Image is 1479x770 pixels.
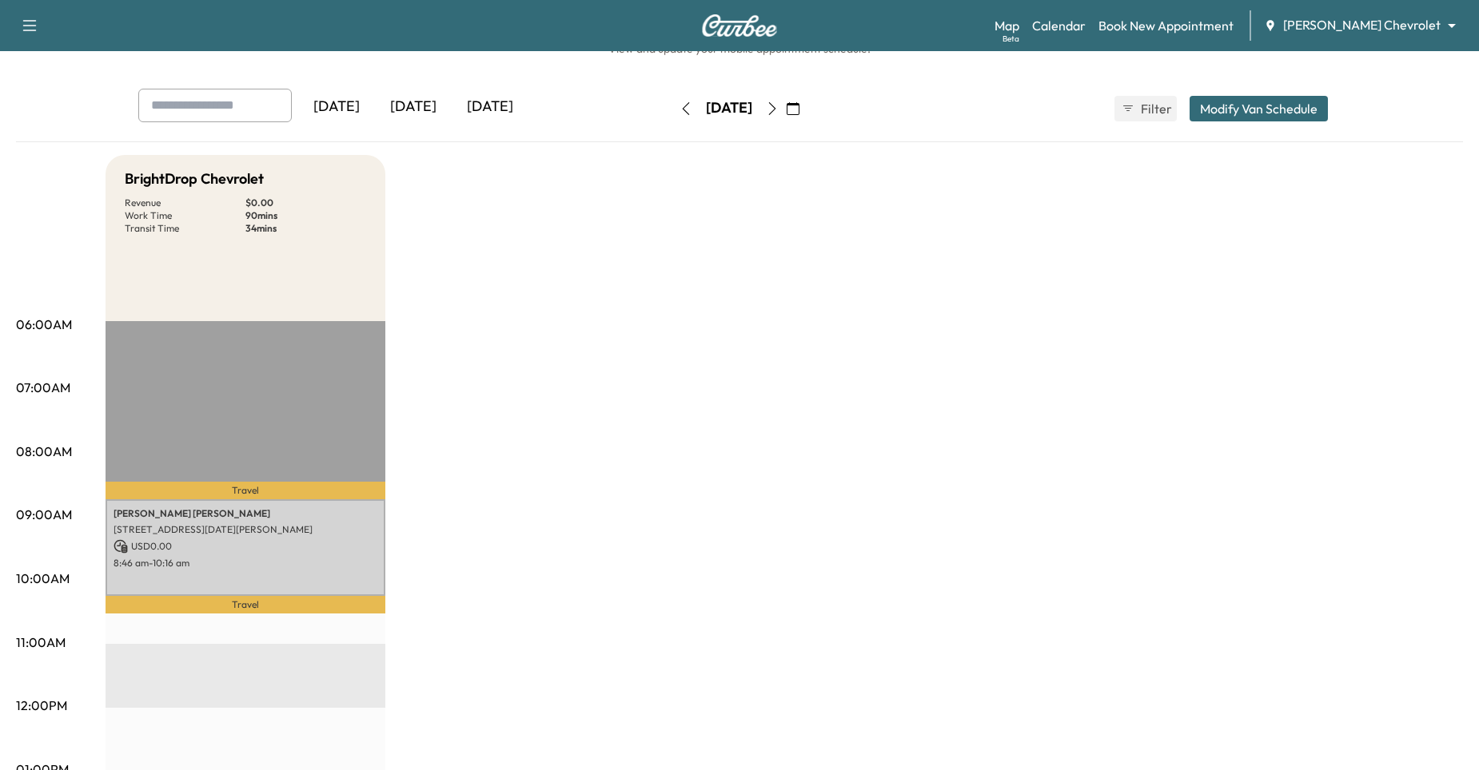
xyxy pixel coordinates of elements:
[114,539,377,554] p: USD 0.00
[245,209,366,222] p: 90 mins
[245,196,366,209] p: $ 0.00
[701,14,778,37] img: Curbee Logo
[125,168,264,190] h5: BrightDrop Chevrolet
[16,315,72,334] p: 06:00AM
[1283,16,1441,34] span: [PERSON_NAME] Chevrolet
[16,378,70,397] p: 07:00AM
[125,196,245,209] p: Revenue
[114,557,377,570] p: 8:46 am - 10:16 am
[1141,99,1170,118] span: Filter
[106,482,385,499] p: Travel
[1114,96,1177,121] button: Filter
[16,633,66,652] p: 11:00AM
[106,596,385,613] p: Travel
[1003,33,1019,45] div: Beta
[1032,16,1086,35] a: Calendar
[1190,96,1328,121] button: Modify Van Schedule
[16,505,72,524] p: 09:00AM
[114,523,377,536] p: [STREET_ADDRESS][DATE][PERSON_NAME]
[245,222,366,235] p: 34 mins
[16,696,67,715] p: 12:00PM
[706,98,752,118] div: [DATE]
[375,89,452,125] div: [DATE]
[125,222,245,235] p: Transit Time
[16,442,72,461] p: 08:00AM
[452,89,528,125] div: [DATE]
[125,209,245,222] p: Work Time
[995,16,1019,35] a: MapBeta
[16,569,70,588] p: 10:00AM
[298,89,375,125] div: [DATE]
[1098,16,1234,35] a: Book New Appointment
[114,507,377,520] p: [PERSON_NAME] [PERSON_NAME]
